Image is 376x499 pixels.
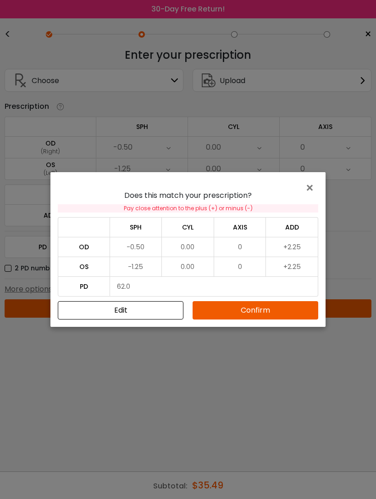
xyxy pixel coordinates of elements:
td: CYL [162,217,214,237]
td: SPH [110,217,162,237]
button: Close [305,179,318,195]
td: AXIS [214,217,266,237]
td: 62.0 [110,276,318,297]
td: +2.25 [266,237,318,257]
div: Pay close attention to the plus (+) or minus (-) [58,204,318,213]
td: 0.00 [162,257,214,276]
td: -1.25 [110,257,162,276]
td: OS [58,257,110,276]
button: Close [58,301,183,320]
button: Confirm [193,301,318,320]
td: +2.25 [266,257,318,276]
td: 0 [214,237,266,257]
td: OD [58,237,110,257]
span: × [305,178,318,198]
td: 0 [214,257,266,276]
td: -0.50 [110,237,162,257]
h4: Does this match your prescription? [58,191,318,200]
td: PD [58,276,110,297]
td: 0.00 [162,237,214,257]
td: ADD [266,217,318,237]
